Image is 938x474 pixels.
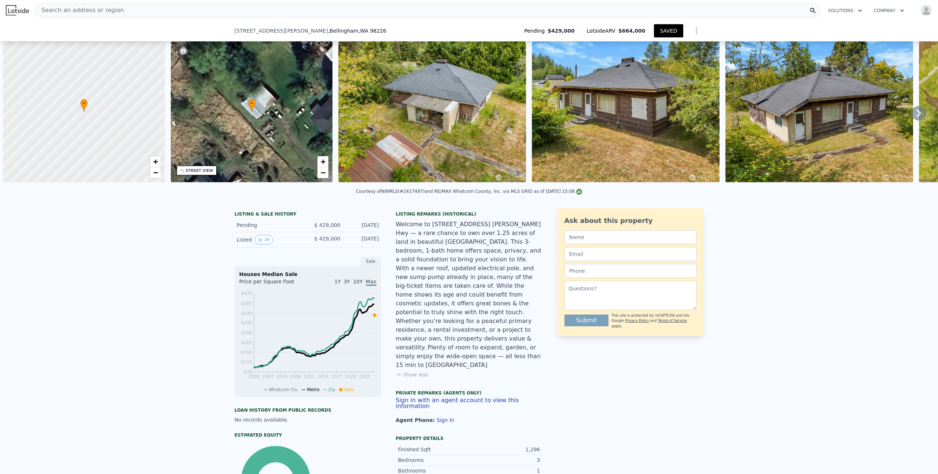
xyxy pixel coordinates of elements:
div: Courtesy of NWMLS (#2417497) and RE/MAX Whatcom County, Inc. via MLS GRID as of [DATE] 15:08 [356,189,582,194]
div: Bedrooms [398,456,469,464]
div: Welcome to [STREET_ADDRESS] [PERSON_NAME] Hwy — a rare chance to own over 1.25 acres of land in b... [396,220,542,370]
div: LISTING & SALE HISTORY [235,211,381,218]
tspan: 2003 [262,374,273,379]
tspan: $160 [241,350,252,355]
button: Company [868,4,910,17]
button: Sign In [437,417,454,423]
span: + [153,157,158,166]
span: Agent Phone: [396,417,437,423]
span: Whatcom Co. [269,387,298,392]
input: Name [564,230,696,244]
img: Sale: 167382578 Parcel: 102678611 [338,41,526,182]
div: Listed [237,235,302,245]
div: Estimated Equity [235,432,381,438]
button: SAVED [654,24,683,37]
img: Lotside [6,5,29,15]
tspan: $205 [241,340,252,345]
span: Zip [328,387,335,392]
div: Price per Square Foot [239,278,308,290]
tspan: $70 [244,370,252,375]
input: Phone [564,264,696,278]
tspan: 2014 [317,374,328,379]
tspan: $295 [241,320,252,326]
span: − [153,168,158,177]
span: Search an address or region [36,6,124,15]
div: Loan history from public records [235,407,381,413]
div: 3 [469,456,540,464]
button: Show less [396,371,428,378]
div: Finished Sqft [398,446,469,453]
span: [STREET_ADDRESS][PERSON_NAME] [235,27,328,34]
div: [DATE] [346,235,379,245]
img: NWMLS Logo [576,189,582,195]
span: 10Y [353,279,363,284]
tspan: 2020 [345,374,356,379]
span: 1Y [334,279,341,284]
img: avatar [920,4,932,16]
tspan: $432 [241,291,252,296]
span: Lotside ARV [587,27,618,34]
tspan: 2011 [304,374,315,379]
span: Max [366,279,376,286]
button: Solutions [822,4,868,17]
div: Ask about this property [564,216,696,226]
div: [DATE] [346,221,379,229]
button: Submit [564,315,609,326]
img: Sale: 167382578 Parcel: 102678611 [725,41,913,182]
button: Show Options [689,23,704,38]
div: Property details [396,436,542,441]
input: Email [564,247,696,261]
span: Sale [344,387,354,392]
a: Zoom in [150,156,161,167]
tspan: 2023 [358,374,370,379]
span: + [321,157,325,166]
div: Sale [361,257,381,266]
a: Zoom in [317,156,328,167]
span: $ 429,000 [314,222,340,228]
tspan: 2005 [276,374,287,379]
span: $ 429,000 [314,236,340,242]
a: Terms of Service [658,319,687,323]
tspan: $250 [241,330,252,335]
div: Listing Remarks (Historical) [396,211,542,217]
tspan: 2008 [290,374,301,379]
div: 1,296 [469,446,540,453]
div: • [80,99,88,112]
tspan: $115 [241,360,252,365]
span: Pending [524,27,548,34]
span: , WA 98226 [358,28,386,34]
tspan: $340 [241,311,252,316]
div: No records available. [235,416,381,423]
div: This site is protected by reCAPTCHA and the Google and apply. [611,313,696,329]
div: Houses Median Sale [239,271,376,278]
img: Sale: 167382578 Parcel: 102678611 [532,41,720,182]
tspan: $385 [241,301,252,306]
div: Pending [237,221,302,229]
span: 3Y [344,279,350,284]
span: , Bellingham [328,27,386,34]
span: − [321,168,325,177]
tspan: 2017 [331,374,342,379]
span: • [80,100,88,107]
span: $429,000 [548,27,575,34]
button: View historical data [255,235,273,245]
a: Privacy Policy [625,319,649,323]
button: Sign in with an agent account to view this information [396,397,542,409]
div: STREET VIEW [186,168,213,173]
span: Metro [307,387,319,392]
div: Private Remarks (Agents Only) [396,390,542,397]
span: • [248,100,255,107]
span: $664,000 [618,28,645,34]
a: Zoom out [317,167,328,178]
div: • [248,99,255,112]
a: Zoom out [150,167,161,178]
tspan: 2000 [248,374,260,379]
